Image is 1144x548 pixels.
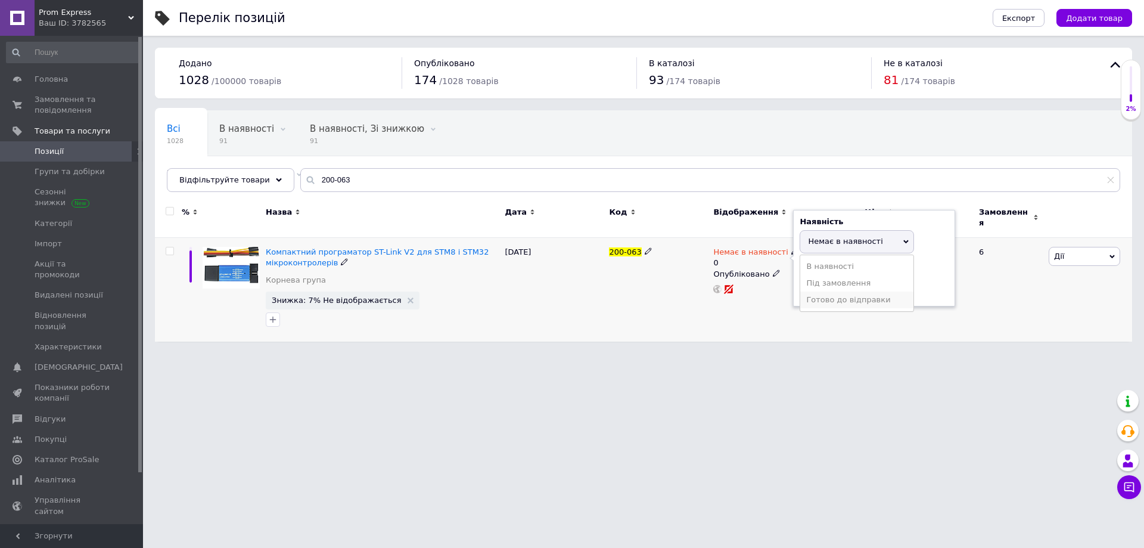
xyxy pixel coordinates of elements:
div: Перелік позицій [179,12,285,24]
div: Не відображаються в каталозі ProSale [155,156,314,202]
span: Код [609,207,627,218]
span: Групи та добірки [35,166,105,177]
span: Каталог ProSale [35,454,99,465]
span: 81 [884,73,899,87]
span: Не відображаються в ка... [167,169,290,179]
li: Під замовлення [800,275,913,292]
span: Відображення [713,207,778,218]
span: Prom Express [39,7,128,18]
span: Сезонні знижки [35,187,110,208]
span: 1028 [167,137,184,145]
span: 1028 [179,73,209,87]
span: 91 [310,137,424,145]
div: 2% [1121,105,1140,113]
li: В наявності [800,258,913,275]
button: Експорт [993,9,1045,27]
span: Немає в наявності [713,247,788,260]
span: Відновлення позицій [35,310,110,332]
div: Ваш ID: 3782565 [39,18,143,29]
span: В наявності [219,123,274,134]
span: Додати товар [1066,14,1123,23]
span: [DEMOGRAPHIC_DATA] [35,362,123,373]
input: Пошук по назві позиції, артикулу і пошуковим запитам [300,168,1120,192]
span: Товари та послуги [35,126,110,137]
span: Замовлення [979,207,1030,228]
button: Чат з покупцем [1117,475,1141,499]
div: Наявність [800,216,949,227]
span: Не в каталозі [884,58,943,68]
span: Категорії [35,218,72,229]
span: Дата [505,207,527,218]
span: Імпорт [35,239,62,249]
span: 93 [649,73,664,87]
span: Характеристики [35,342,102,352]
span: % [182,207,189,218]
span: Відгуки [35,414,66,425]
span: 174 [414,73,437,87]
span: Покупці [35,434,67,445]
img: Компактный программатор ST-Link V2 для STM8 и STM32 микроконтроллеров [203,247,260,289]
span: Управління сайтом [35,495,110,516]
span: Ціна [865,207,885,218]
div: 6 [972,238,1046,342]
li: Готово до відправки [800,292,913,308]
span: Замовлення та повідомлення [35,94,110,116]
span: Аналітика [35,475,76,485]
div: 0 [713,247,798,268]
span: Додано [179,58,212,68]
span: Немає в наявності [808,237,882,246]
a: Корнева група [266,275,326,286]
span: Експорт [1002,14,1036,23]
span: Знижка: 7% Не відображається [272,296,401,304]
span: 200-063 [609,247,641,256]
a: Компактний програматор ST-Link V2 для STM8 і STM32 мікроконтролерів [266,247,489,267]
input: Пошук [6,42,141,63]
span: / 1028 товарів [439,76,498,86]
span: Показники роботи компанії [35,382,110,404]
span: Назва [266,207,292,218]
div: Опубліковано [713,269,859,280]
span: Дії [1054,252,1064,261]
span: Позиції [35,146,64,157]
span: Видалені позиції [35,290,103,301]
span: В наявності, Зі знижкою [310,123,424,134]
span: Всі [167,123,181,134]
span: / 100000 товарів [212,76,281,86]
span: Акції та промокоди [35,259,110,280]
span: Опубліковано [414,58,475,68]
span: Відфільтруйте товари [179,175,270,184]
span: / 174 товарів [901,76,955,86]
span: / 174 товарів [667,76,720,86]
span: Головна [35,74,68,85]
span: В каталозі [649,58,695,68]
span: 91 [219,137,274,145]
div: [DATE] [502,238,606,342]
button: Додати товар [1056,9,1132,27]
